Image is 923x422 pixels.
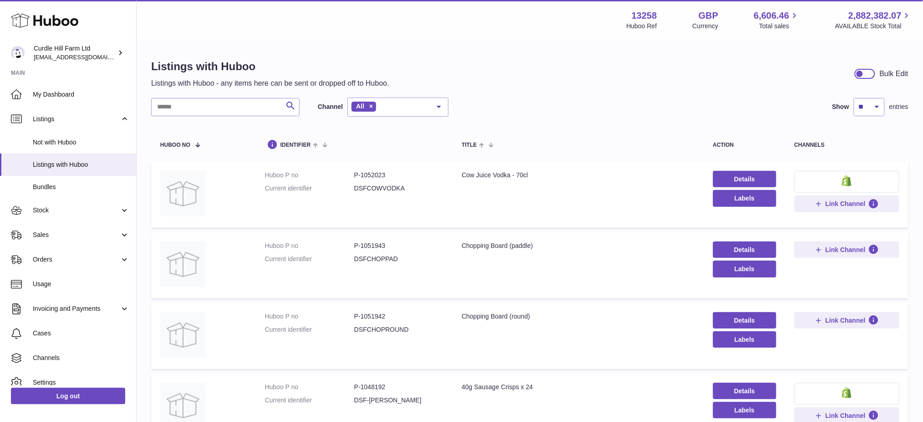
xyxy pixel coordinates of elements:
span: Channels [33,354,129,362]
span: Settings [33,378,129,387]
span: Not with Huboo [33,138,129,147]
span: 2,882,382.07 [848,10,902,22]
span: Sales [33,231,120,239]
span: Usage [33,280,129,288]
span: 6,606.46 [754,10,790,22]
img: internalAdmin-13258@internal.huboo.com [11,46,25,60]
span: [EMAIL_ADDRESS][DOMAIN_NAME] [34,53,134,61]
span: Orders [33,255,120,264]
div: Curdle Hill Farm Ltd [34,44,116,62]
div: Currency [693,22,719,31]
span: Invoicing and Payments [33,304,120,313]
span: AVAILABLE Stock Total [835,22,912,31]
span: Listings [33,115,120,124]
span: Bundles [33,183,129,191]
div: Huboo Ref [627,22,657,31]
span: My Dashboard [33,90,129,99]
a: Log out [11,388,125,404]
span: Listings with Huboo [33,160,129,169]
span: Stock [33,206,120,215]
strong: GBP [699,10,718,22]
strong: 13258 [632,10,657,22]
a: 6,606.46 Total sales [754,10,800,31]
a: 2,882,382.07 AVAILABLE Stock Total [835,10,912,31]
span: Total sales [759,22,800,31]
span: Cases [33,329,129,338]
